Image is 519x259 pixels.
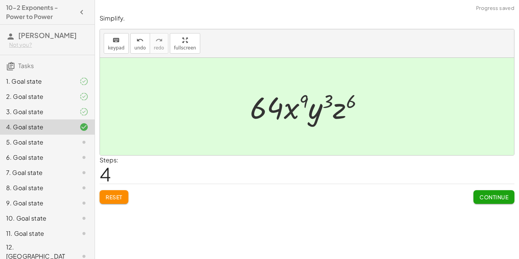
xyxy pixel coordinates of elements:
[6,122,67,132] div: 4. Goal state
[79,153,89,162] i: Task not started.
[112,36,120,45] i: keyboard
[9,41,89,49] div: Not you?
[79,107,89,116] i: Task finished and part of it marked as correct.
[108,45,125,51] span: keypad
[6,138,67,147] div: 5. Goal state
[6,183,67,192] div: 8. Goal state
[6,199,67,208] div: 9. Goal state
[18,62,34,70] span: Tasks
[104,33,129,54] button: keyboardkeypad
[6,92,67,101] div: 2. Goal state
[100,156,119,164] label: Steps:
[106,194,122,200] span: Reset
[174,45,196,51] span: fullscreen
[6,229,67,238] div: 11. Goal state
[134,45,146,51] span: undo
[6,168,67,177] div: 7. Goal state
[79,92,89,101] i: Task finished and part of it marked as correct.
[150,33,168,54] button: redoredo
[100,14,514,23] p: Simplify.
[136,36,144,45] i: undo
[6,107,67,116] div: 3. Goal state
[6,3,75,21] h4: 10-2 Exponents - Power to Power
[79,168,89,177] i: Task not started.
[79,77,89,86] i: Task finished and part of it marked as correct.
[18,31,77,40] span: [PERSON_NAME]
[130,33,150,54] button: undoundo
[6,214,67,223] div: 10. Goal state
[6,77,67,86] div: 1. Goal state
[79,122,89,132] i: Task finished and correct.
[79,183,89,192] i: Task not started.
[476,5,514,12] span: Progress saved
[155,36,163,45] i: redo
[6,153,67,162] div: 6. Goal state
[100,190,128,204] button: Reset
[479,194,508,200] span: Continue
[79,199,89,208] i: Task not started.
[473,190,514,204] button: Continue
[170,33,200,54] button: fullscreen
[79,138,89,147] i: Task not started.
[79,229,89,238] i: Task not started.
[154,45,164,51] span: redo
[100,162,111,186] span: 4
[79,214,89,223] i: Task not started.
